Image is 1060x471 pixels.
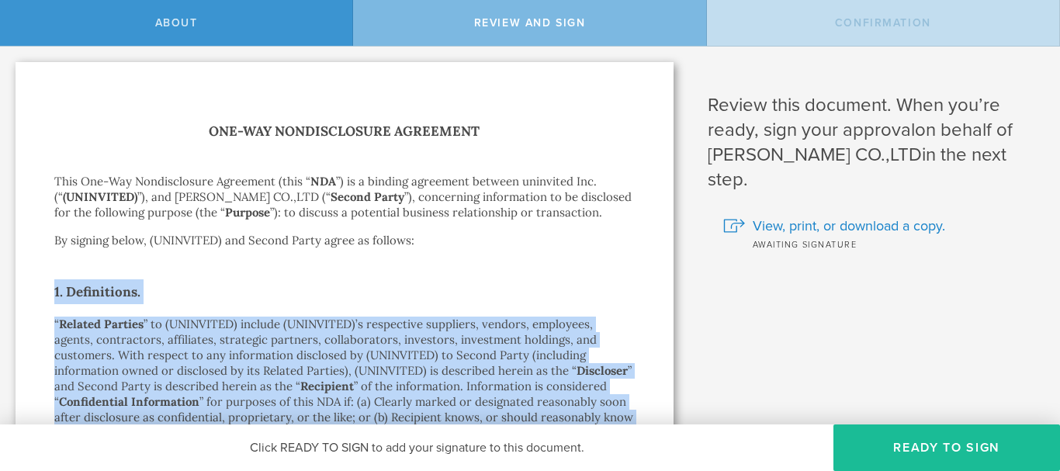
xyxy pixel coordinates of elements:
[331,189,404,204] strong: Second Party
[59,394,199,409] strong: Confidential Information
[54,279,635,304] h2: 1. Definitions.
[155,16,198,29] span: About
[708,119,1013,166] span: on behalf of [PERSON_NAME] CO.,LTD
[310,174,336,189] strong: NDA
[300,379,354,393] strong: Recipient
[225,205,270,220] strong: Purpose
[54,174,635,220] p: This One-Way Nondisclosure Agreement (this “ ”) is a binding agreement between uninvited Inc. (“ ...
[63,189,137,204] strong: (UNINVITED)
[723,236,1037,251] div: Awaiting signature
[753,216,945,236] span: View, print, or download a copy.
[59,317,144,331] strong: Related Parties
[708,93,1037,192] h1: Review this document. When you’re ready, sign your approval in the next step.
[833,424,1060,471] button: Ready to Sign
[835,16,931,29] span: Confirmation
[577,363,628,378] strong: Discloser
[54,120,635,143] h1: One-Way Nondisclosure Agreement
[54,233,635,248] p: By signing below, (UNINVITED) and Second Party agree as follows:
[54,317,635,441] p: “ ” to (UNINVITED) include (UNINVITED)’s respective suppliers, vendors, employees, agents, contra...
[474,16,586,29] span: Review and sign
